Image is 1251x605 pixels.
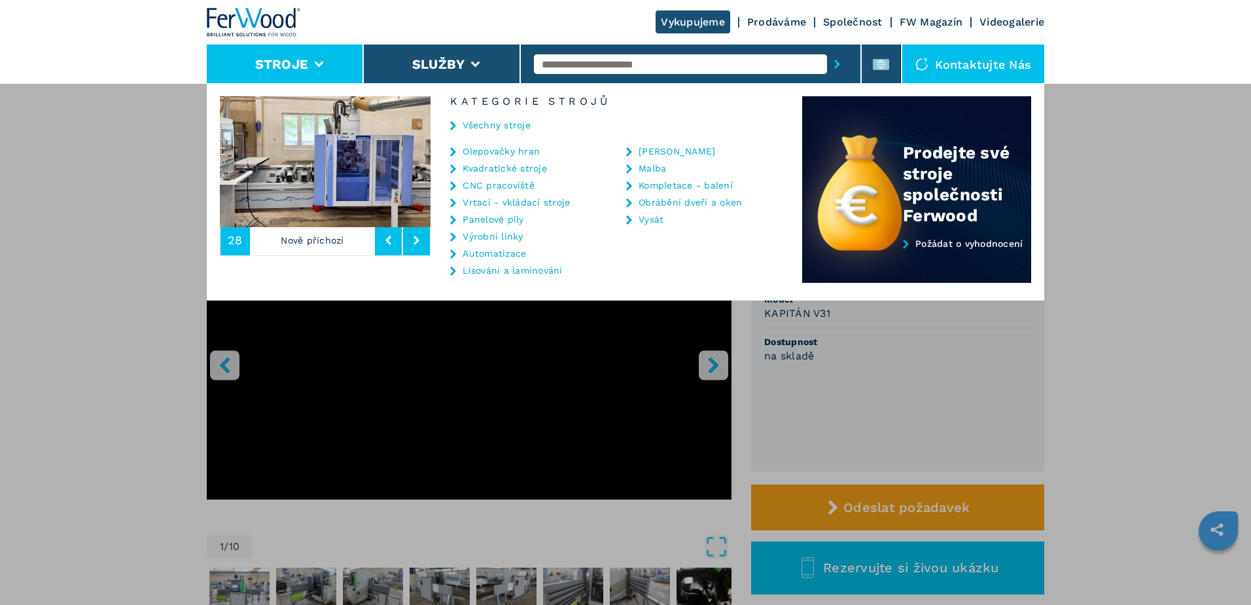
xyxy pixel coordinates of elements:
[935,57,1031,72] font: Kontaktujte nás
[639,215,663,224] a: Vysát
[463,147,540,156] a: Olepovačky hran
[228,234,243,246] span: 28
[900,16,963,28] a: FW Magazín
[639,147,715,156] a: [PERSON_NAME]
[915,58,928,71] img: Kontaktujte nás
[463,215,523,224] a: Panelové pily
[979,16,1044,28] a: Videogalerie
[255,56,309,72] button: Stroje
[639,164,666,173] a: Malba
[463,266,562,275] a: Lisování a laminování
[915,239,1023,248] font: Požádat o vyhodnocení
[747,16,806,28] a: Prodáváme
[802,238,1031,284] a: Požádat o vyhodnocení
[656,10,730,33] a: Vykupujeme
[463,198,570,207] a: Vrtací - vkládací stroje
[463,232,523,241] a: Výrobní linky
[412,56,465,72] button: Služby
[207,8,301,37] img: Ferwood
[639,181,733,190] a: Kompletace - balení
[463,181,535,190] a: CNC pracoviště
[639,198,742,207] a: Obrábění dveří a oken
[220,96,431,227] img: image
[463,120,531,130] a: Všechny stroje
[250,225,376,255] p: Nově příchozí
[431,96,802,107] h6: Kategorie strojů
[463,164,547,173] a: Kvadratické stroje
[827,49,847,79] button: tlačítko odeslat
[823,16,883,28] a: Společnost
[903,142,1031,226] div: Prodejte své stroje společnosti Ferwood
[431,96,641,227] img: image
[463,249,526,258] a: Automatizace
